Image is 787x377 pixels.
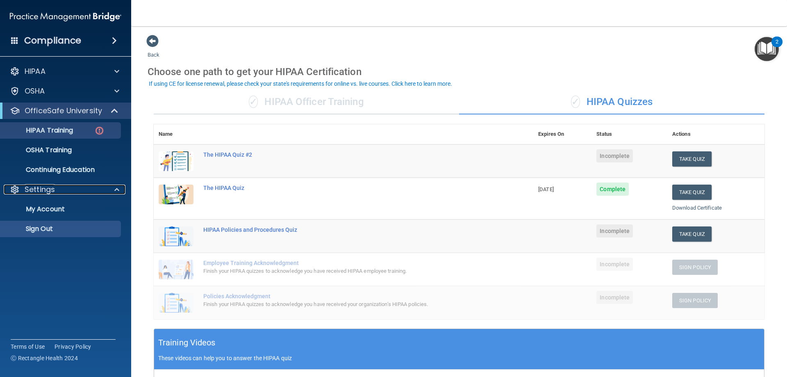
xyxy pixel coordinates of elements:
p: Settings [25,185,55,194]
div: Employee Training Acknowledgment [203,260,492,266]
button: Take Quiz [672,185,712,200]
div: Policies Acknowledgment [203,293,492,299]
button: Sign Policy [672,260,718,275]
span: ✓ [249,96,258,108]
a: OSHA [10,86,119,96]
a: Download Certificate [672,205,722,211]
img: PMB logo [10,9,121,25]
p: HIPAA [25,66,45,76]
a: Back [148,42,159,58]
span: ✓ [571,96,580,108]
h4: Compliance [24,35,81,46]
th: Actions [667,124,764,144]
button: If using CE for license renewal, please check your state's requirements for online vs. live cours... [148,80,453,88]
span: Complete [596,183,629,196]
p: OfficeSafe University [25,106,102,116]
span: Incomplete [596,224,633,238]
div: Finish your HIPAA quizzes to acknowledge you have received your organization’s HIPAA policies. [203,299,492,309]
p: OSHA Training [5,146,72,154]
a: Terms of Use [11,343,45,351]
p: My Account [5,205,117,213]
span: Incomplete [596,149,633,162]
span: [DATE] [538,186,554,192]
th: Name [154,124,198,144]
p: HIPAA Training [5,126,73,135]
a: Privacy Policy [55,343,91,351]
a: HIPAA [10,66,119,76]
button: Sign Policy [672,293,718,308]
div: Choose one path to get your HIPAA Certification [148,60,771,84]
span: Ⓒ Rectangle Health 2024 [11,354,78,362]
iframe: Drift Widget Chat Controller [645,319,777,352]
div: HIPAA Officer Training [154,90,459,114]
span: Incomplete [596,291,633,304]
div: The HIPAA Quiz #2 [203,151,492,158]
div: If using CE for license renewal, please check your state's requirements for online vs. live cours... [149,81,452,87]
button: Open Resource Center, 2 new notifications [755,37,779,61]
button: Take Quiz [672,226,712,242]
p: OSHA [25,86,45,96]
div: 2 [776,42,778,53]
th: Expires On [533,124,591,144]
div: The HIPAA Quiz [203,185,492,191]
img: danger-circle.6113f641.png [94,126,105,136]
span: Incomplete [596,258,633,271]
div: HIPAA Policies and Procedures Quiz [203,226,492,233]
button: Take Quiz [672,151,712,167]
div: Finish your HIPAA quizzes to acknowledge you have received HIPAA employee training. [203,266,492,276]
p: Continuing Education [5,166,117,174]
a: Settings [10,185,119,194]
h5: Training Videos [158,336,216,350]
th: Status [591,124,667,144]
p: These videos can help you to answer the HIPAA quiz [158,355,760,361]
a: OfficeSafe University [10,106,119,116]
p: Sign Out [5,225,117,233]
div: HIPAA Quizzes [459,90,764,114]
